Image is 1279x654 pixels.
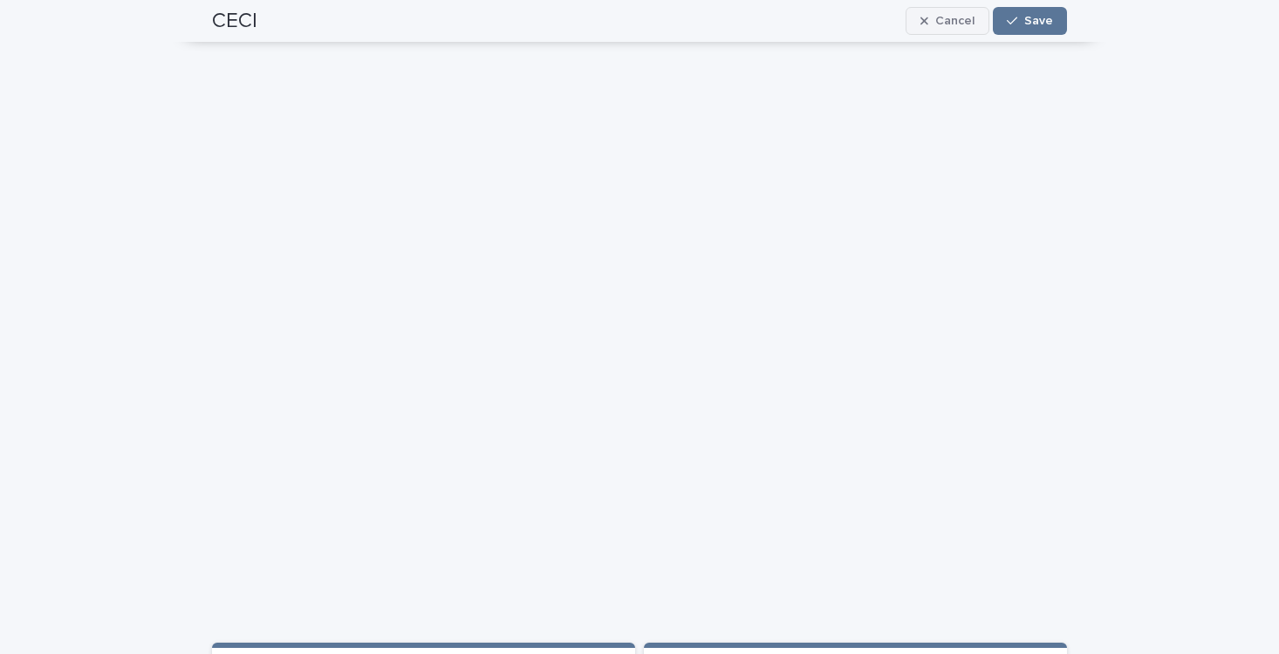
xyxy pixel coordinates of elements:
[212,9,257,34] h2: CECI
[993,7,1067,35] button: Save
[935,15,975,27] span: Cancel
[1024,15,1053,27] span: Save
[906,7,989,35] button: Cancel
